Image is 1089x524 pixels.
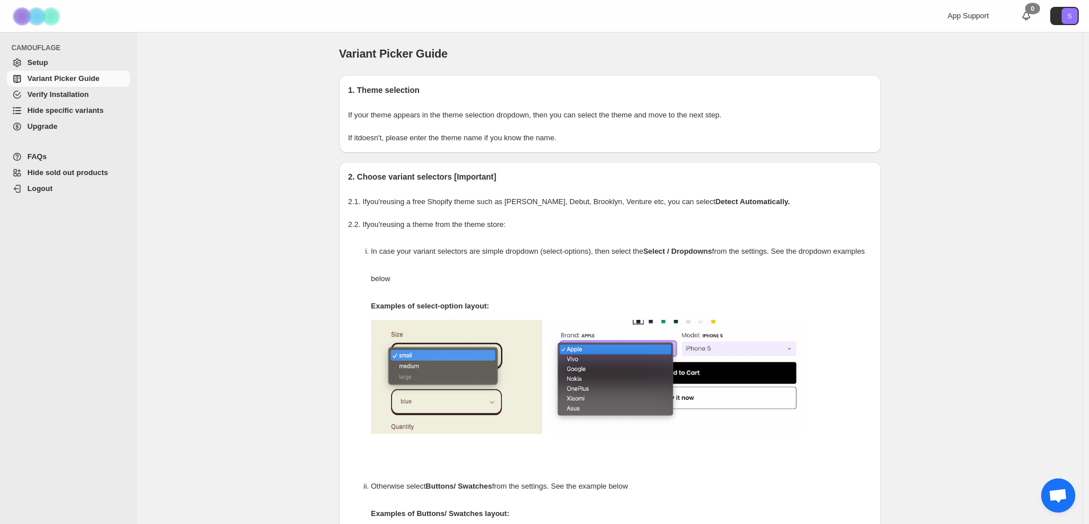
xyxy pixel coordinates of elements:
[1067,13,1071,19] text: S
[27,58,48,67] span: Setup
[7,103,130,119] a: Hide specific variants
[9,1,66,32] img: Camouflage
[7,119,130,135] a: Upgrade
[348,196,872,208] p: 2.1. If you're using a free Shopify theme such as [PERSON_NAME], Debut, Brooklyn, Venture etc, yo...
[348,219,872,230] p: 2.2. If you're using a theme from the theme store:
[1050,7,1079,25] button: Avatar with initials S
[7,71,130,87] a: Variant Picker Guide
[27,90,89,99] span: Verify Installation
[371,509,510,518] strong: Examples of Buttons/ Swatches layout:
[371,238,872,293] p: In case your variant selectors are simple dropdown (select-options), then select the from the set...
[1041,478,1075,513] div: Aprire la chat
[716,197,790,206] strong: Detect Automatically.
[548,320,804,434] img: camouflage-select-options-2
[643,247,712,255] strong: Select / Dropdowns
[27,74,99,83] span: Variant Picker Guide
[348,84,872,96] h2: 1. Theme selection
[1062,8,1078,24] span: Avatar with initials S
[348,171,872,182] h2: 2. Choose variant selectors [Important]
[348,109,872,121] p: If your theme appears in the theme selection dropdown, then you can select the theme and move to ...
[371,320,542,434] img: camouflage-select-options
[339,47,448,60] span: Variant Picker Guide
[426,482,492,490] strong: Buttons/ Swatches
[27,184,52,193] span: Logout
[948,11,989,20] span: App Support
[27,106,104,115] span: Hide specific variants
[371,473,872,500] p: Otherwise select from the settings. See the example below
[11,43,131,52] span: CAMOUFLAGE
[1021,10,1032,22] a: 0
[371,302,489,310] strong: Examples of select-option layout:
[7,149,130,165] a: FAQs
[348,132,872,144] p: If it doesn't , please enter the theme name if you know the name.
[7,165,130,181] a: Hide sold out products
[7,181,130,197] a: Logout
[7,87,130,103] a: Verify Installation
[7,55,130,71] a: Setup
[27,122,58,131] span: Upgrade
[27,152,47,161] span: FAQs
[27,168,108,177] span: Hide sold out products
[1025,3,1040,14] div: 0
